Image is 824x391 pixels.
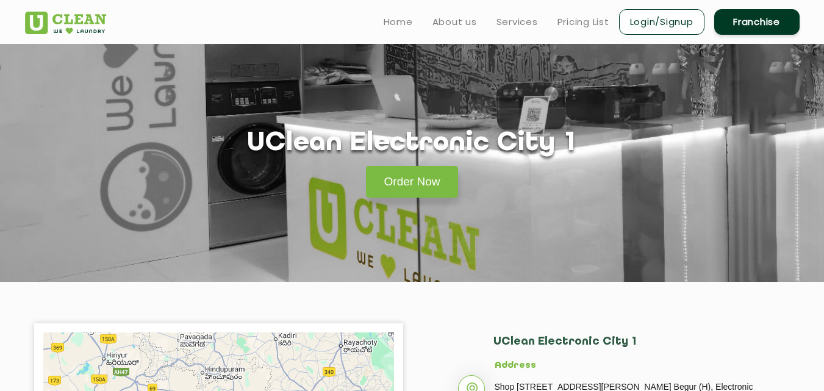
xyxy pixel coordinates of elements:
a: Pricing List [557,15,609,29]
a: About us [432,15,477,29]
img: UClean Laundry and Dry Cleaning [25,12,106,34]
h1: UClean Electronic City 1 [247,128,578,159]
a: Order Now [366,166,459,198]
a: Franchise [714,9,800,35]
h5: Address [495,361,754,371]
h2: UClean Electronic City 1 [493,335,754,361]
a: Login/Signup [619,9,704,35]
a: Home [384,15,413,29]
a: Services [496,15,538,29]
